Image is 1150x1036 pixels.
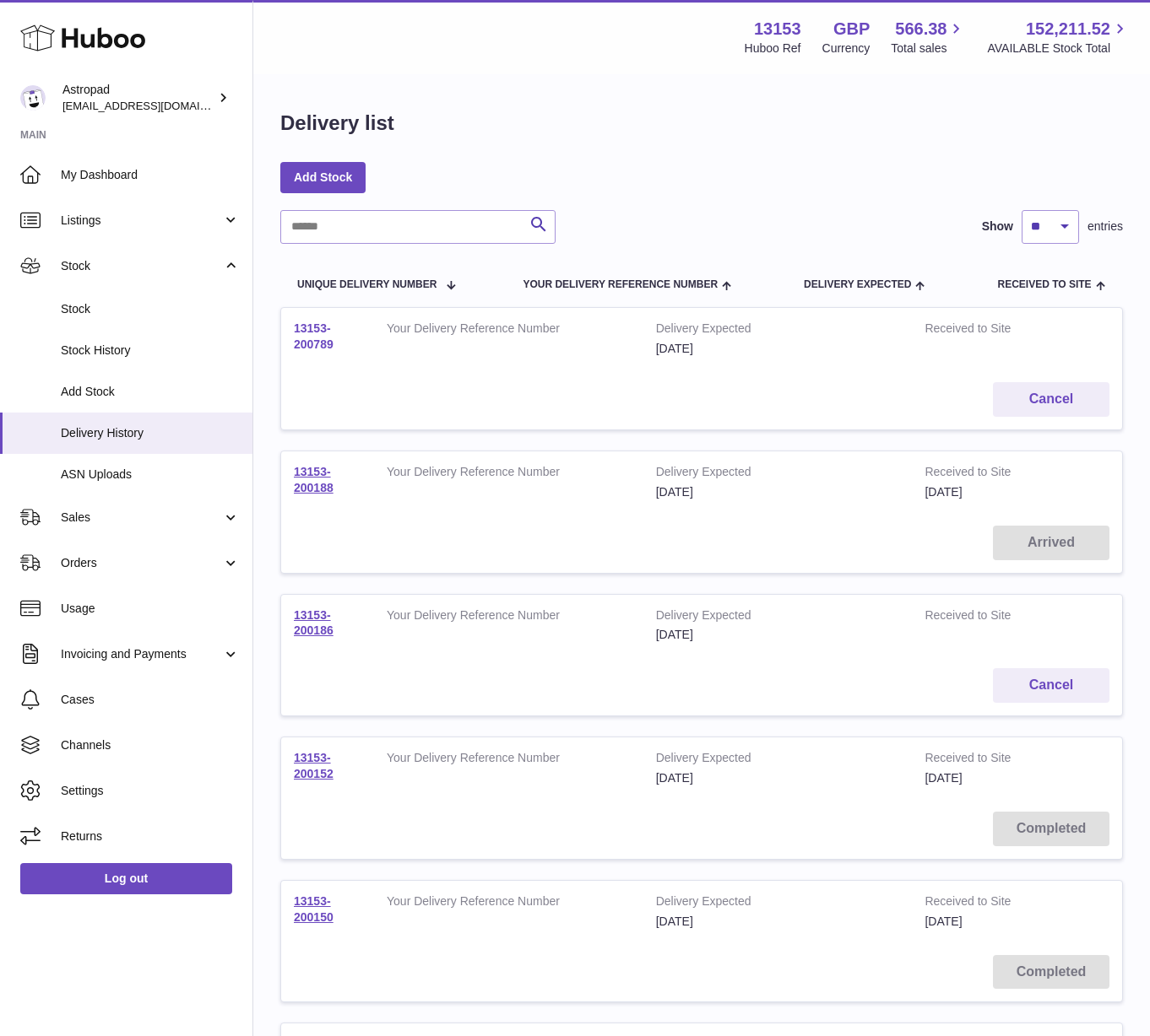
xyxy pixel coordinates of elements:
span: Total sales [891,40,966,57]
strong: Received to Site [925,893,1050,914]
span: [DATE] [925,771,962,785]
span: 152,211.52 [1026,18,1110,40]
span: My Dashboard [61,167,240,183]
span: Channels [61,737,240,753]
div: [DATE] [656,770,900,786]
strong: GBP [833,18,870,40]
img: matt@astropad.com [20,85,46,111]
strong: Delivery Expected [656,750,900,770]
span: Cases [61,692,240,708]
strong: Delivery Expected [656,321,900,341]
span: Sales [61,510,222,526]
span: Settings [61,783,240,799]
div: Currency [822,40,871,57]
h1: Delivery list [280,110,394,137]
span: Received to Site [997,279,1091,290]
div: Huboo Ref [745,40,801,57]
span: [DATE] [925,915,962,928]
div: Astropad [62,82,214,114]
span: Listings [61,213,222,229]
span: Orders [61,555,222,571]
strong: Your Delivery Reference Number [387,750,631,770]
strong: Delivery Expected [656,893,900,914]
div: [DATE] [656,341,900,357]
a: Log out [20,863,232,893]
span: Add Stock [61,384,240,400]
a: 13153-200188 [294,465,334,494]
span: Delivery History [61,425,240,441]
span: [EMAIL_ADDRESS][DOMAIN_NAME] [62,99,248,112]
span: [DATE] [925,485,962,499]
strong: 13153 [754,18,801,40]
strong: Your Delivery Reference Number [387,893,631,914]
button: Cancel [993,668,1109,703]
span: Your Delivery Reference Number [523,279,718,290]
strong: Your Delivery Reference Number [387,607,631,628]
strong: Received to Site [925,607,1050,628]
strong: Delivery Expected [656,607,900,628]
a: 13153-200186 [294,608,334,638]
a: 566.38 Total sales [891,18,966,57]
span: Returns [61,828,240,844]
span: AVAILABLE Stock Total [987,40,1130,57]
strong: Delivery Expected [656,464,900,484]
div: [DATE] [656,627,900,643]
span: Stock [61,301,240,317]
a: 13153-200789 [294,321,334,351]
button: Cancel [993,382,1109,417]
a: Add Stock [280,162,366,192]
strong: Received to Site [925,321,1050,341]
a: 13153-200152 [294,751,334,780]
span: ASN Uploads [61,467,240,483]
span: Unique Delivery Number [297,279,437,290]
strong: Received to Site [925,464,1050,484]
a: 152,211.52 AVAILABLE Stock Total [987,18,1130,57]
span: Stock [61,258,222,274]
strong: Your Delivery Reference Number [387,464,631,484]
span: entries [1088,219,1123,235]
span: Invoicing and Payments [61,646,222,662]
label: Show [982,219,1013,235]
strong: Your Delivery Reference Number [387,321,631,341]
div: [DATE] [656,484,900,500]
span: Stock History [61,343,240,359]
span: Delivery Expected [804,279,911,290]
span: Usage [61,601,240,617]
span: 566.38 [895,18,947,40]
strong: Received to Site [925,750,1050,770]
a: 13153-200150 [294,894,334,924]
div: [DATE] [656,914,900,930]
